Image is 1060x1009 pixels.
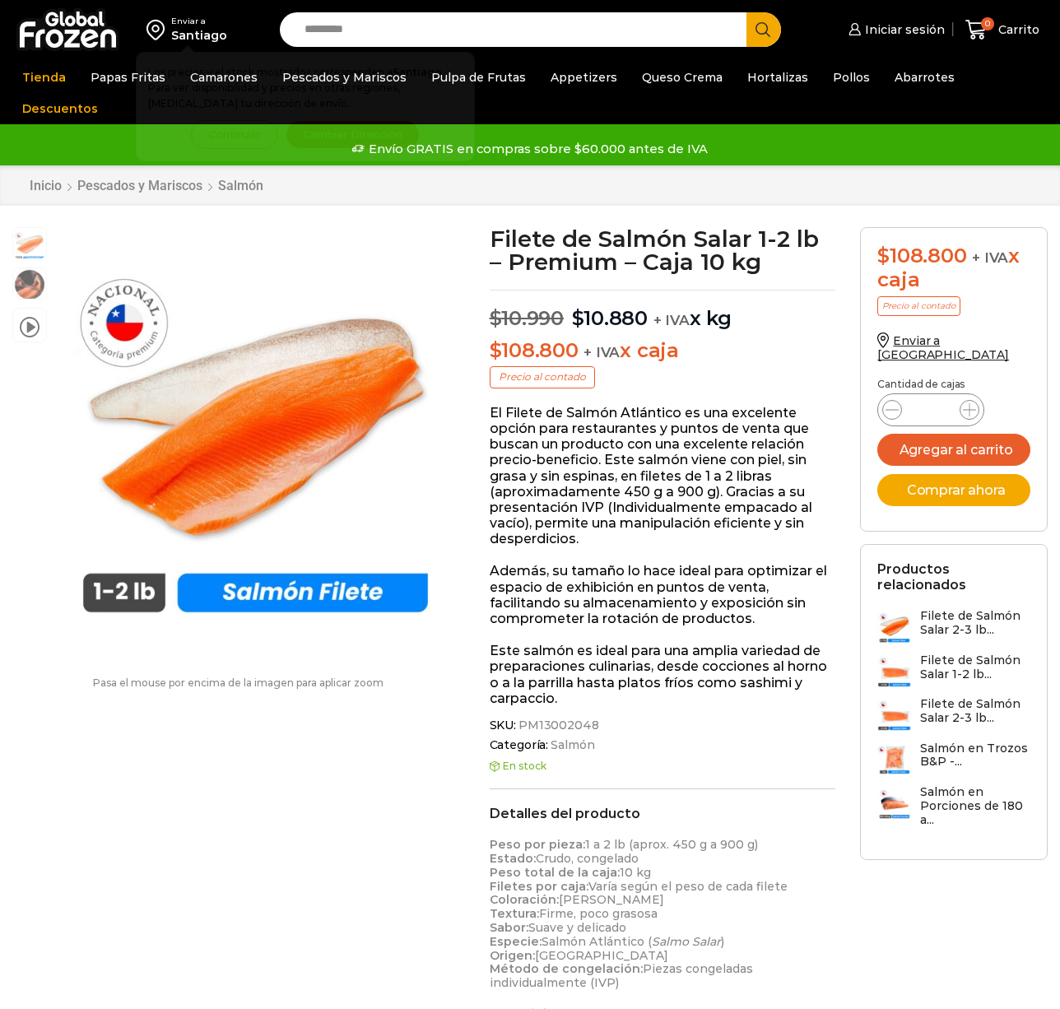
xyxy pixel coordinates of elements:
a: Pulpa de Frutas [423,62,534,93]
strong: Especie: [490,934,542,949]
a: 0 Carrito [961,11,1044,49]
span: salmon-filete [13,268,46,301]
a: Filete de Salmón Salar 2-3 lb... [877,609,1030,644]
div: 1 / 3 [55,227,456,628]
strong: Coloración: [490,892,559,907]
a: Enviar a [GEOGRAPHIC_DATA] [877,333,1009,362]
p: El Filete de Salmón Atlántico es una excelente opción para restaurantes y puntos de venta que bus... [490,405,836,547]
span: PM13002048 [516,718,599,732]
a: Salmón en Porciones de 180 a... [877,785,1030,835]
span: Categoría: [490,738,836,752]
h3: Salmón en Porciones de 180 a... [920,785,1030,826]
h3: Filete de Salmón Salar 2-3 lb... [920,697,1030,725]
h2: Detalles del producto [490,806,836,821]
h3: Filete de Salmón Salar 1-2 lb... [920,653,1030,681]
a: Salmón en Trozos B&P -... [877,742,1030,777]
span: Iniciar sesión [861,21,945,38]
em: Salmo Salar [652,934,721,949]
p: Cantidad de cajas [877,379,1030,390]
a: Abarrotes [886,62,963,93]
p: Pasa el mouse por encima de la imagen para aplicar zoom [12,677,465,689]
p: x caja [490,339,836,363]
a: Filete de Salmón Salar 2-3 lb... [877,697,1030,732]
strong: Santiago [393,66,442,78]
a: Queso Crema [634,62,731,93]
a: Inicio [29,178,63,193]
span: + IVA [583,344,620,360]
span: salmon 1-2 lb [13,228,46,261]
bdi: 108.800 [877,244,966,267]
span: + IVA [972,249,1008,266]
div: x caja [877,244,1030,292]
a: Pollos [825,62,878,93]
strong: Origen: [490,948,535,963]
a: Papas Fritas [82,62,174,93]
strong: Filetes por caja: [490,879,588,894]
p: Además, su tamaño lo hace ideal para optimizar el espacio de exhibición en puntos de venta, facil... [490,563,836,626]
a: Salmón [217,178,264,193]
p: x kg [490,290,836,331]
img: address-field-icon.svg [146,16,171,44]
h3: Filete de Salmón Salar 2-3 lb... [920,609,1030,637]
span: $ [572,306,584,330]
a: Filete de Salmón Salar 1-2 lb... [877,653,1030,689]
strong: Peso por pieza: [490,837,585,852]
p: Precio al contado [490,366,595,388]
p: Precio al contado [877,296,960,316]
span: 0 [981,17,994,30]
strong: Método de congelación: [490,961,643,976]
p: Los precios y el stock mostrados corresponden a . Para ver disponibilidad y precios en otras regi... [148,64,463,112]
h1: Filete de Salmón Salar 1-2 lb – Premium – Caja 10 kg [490,227,836,273]
button: Continuar [191,120,277,149]
nav: Breadcrumb [29,178,264,193]
span: $ [490,306,502,330]
button: Agregar al carrito [877,434,1030,466]
span: SKU: [490,718,836,732]
h2: Productos relacionados [877,561,1030,593]
input: Product quantity [915,398,946,421]
p: En stock [490,760,836,772]
img: salmon 1-2 lb [55,227,456,628]
div: Enviar a [171,16,227,27]
a: Appetizers [542,62,625,93]
span: $ [877,244,890,267]
a: Hortalizas [739,62,816,93]
strong: Estado: [490,851,536,866]
p: Este salmón es ideal para una amplia variedad de preparaciones culinarias, desde cocciones al hor... [490,643,836,706]
a: Pescados y Mariscos [77,178,203,193]
button: Cambiar Dirección [286,120,420,149]
strong: Peso total de la caja: [490,865,620,880]
a: Iniciar sesión [844,13,945,46]
h3: Salmón en Trozos B&P -... [920,742,1030,770]
span: $ [490,338,502,362]
span: Carrito [994,21,1039,38]
strong: Textura: [490,906,539,921]
a: Salmón [548,738,594,752]
button: Search button [746,12,781,47]
bdi: 10.990 [490,306,564,330]
span: + IVA [653,312,690,328]
p: 1 a 2 lb (aprox. 450 g a 900 g) Crudo, congelado 10 kg Varía según el peso de cada filete [PERSON... [490,838,836,990]
div: Santiago [171,27,227,44]
strong: Sabor: [490,920,528,935]
a: Descuentos [14,93,106,124]
a: Tienda [14,62,74,93]
bdi: 10.880 [572,306,648,330]
button: Comprar ahora [877,474,1030,506]
bdi: 108.800 [490,338,579,362]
